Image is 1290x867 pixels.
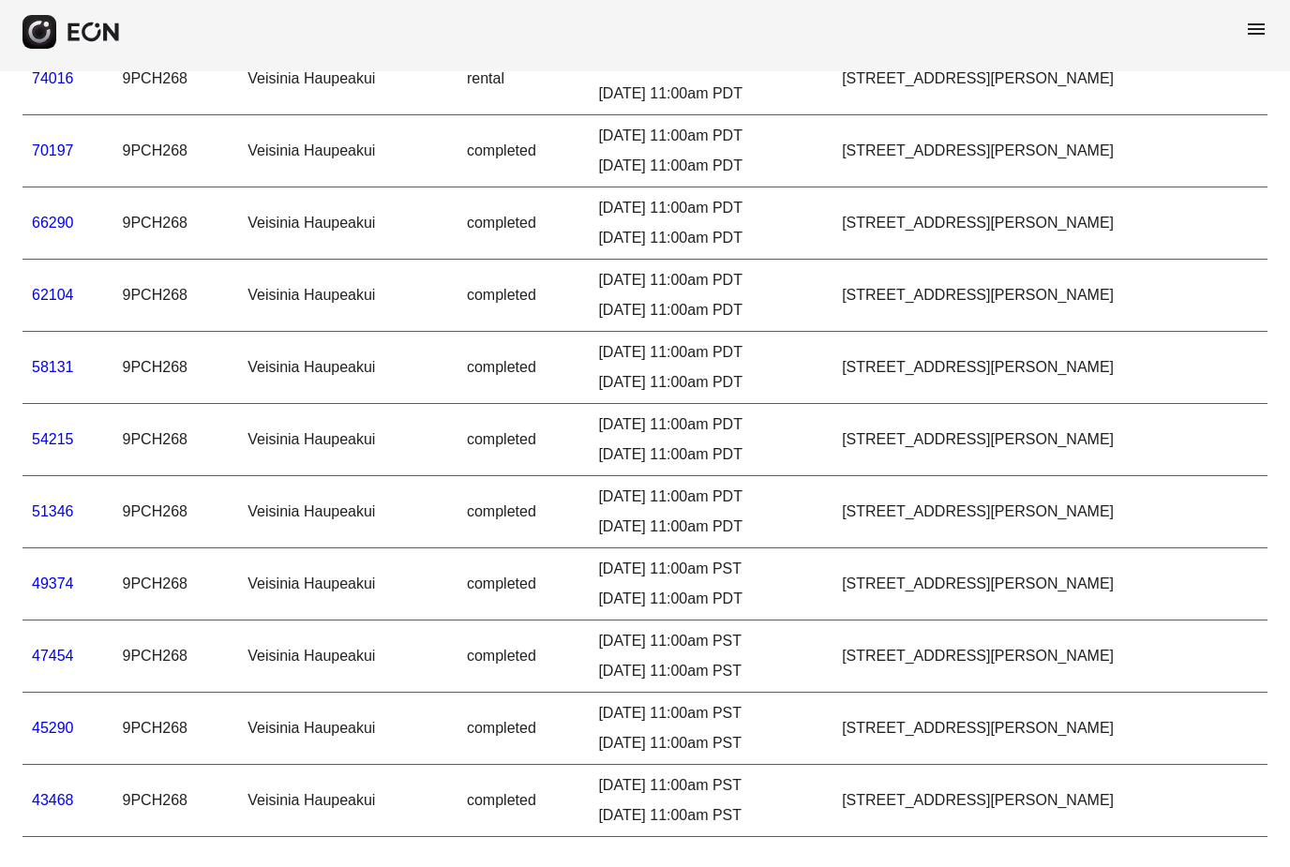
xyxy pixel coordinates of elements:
[598,162,823,185] div: [DATE] 11:00am PDT
[457,772,589,845] td: completed
[598,782,823,804] div: [DATE] 11:00am PST
[457,339,589,411] td: completed
[598,595,823,618] div: [DATE] 11:00am PDT
[457,484,589,556] td: completed
[598,234,823,257] div: [DATE] 11:00am PDT
[113,195,239,267] td: 9PCH268
[113,700,239,772] td: 9PCH268
[113,339,239,411] td: 9PCH268
[457,123,589,195] td: completed
[238,484,457,556] td: Veisinia Haupeakui
[238,772,457,845] td: Veisinia Haupeakui
[113,772,239,845] td: 9PCH268
[457,267,589,339] td: completed
[113,51,239,123] td: 9PCH268
[238,339,457,411] td: Veisinia Haupeakui
[598,132,823,155] div: [DATE] 11:00am PDT
[113,267,239,339] td: 9PCH268
[832,267,1267,339] td: [STREET_ADDRESS][PERSON_NAME]
[832,700,1267,772] td: [STREET_ADDRESS][PERSON_NAME]
[113,411,239,484] td: 9PCH268
[832,484,1267,556] td: [STREET_ADDRESS][PERSON_NAME]
[113,628,239,700] td: 9PCH268
[598,740,823,762] div: [DATE] 11:00am PST
[32,222,74,238] a: 66290
[598,812,823,834] div: [DATE] 11:00am PST
[598,306,823,329] div: [DATE] 11:00am PDT
[832,556,1267,628] td: [STREET_ADDRESS][PERSON_NAME]
[598,451,823,473] div: [DATE] 11:00am PDT
[598,90,823,112] div: [DATE] 11:00am PDT
[238,123,457,195] td: Veisinia Haupeakui
[832,772,1267,845] td: [STREET_ADDRESS][PERSON_NAME]
[832,195,1267,267] td: [STREET_ADDRESS][PERSON_NAME]
[113,123,239,195] td: 9PCH268
[598,421,823,443] div: [DATE] 11:00am PDT
[1245,25,1267,48] span: menu
[32,294,74,310] a: 62104
[238,700,457,772] td: Veisinia Haupeakui
[238,556,457,628] td: Veisinia Haupeakui
[238,628,457,700] td: Veisinia Haupeakui
[32,150,74,166] a: 70197
[32,511,74,527] a: 51346
[598,379,823,401] div: [DATE] 11:00am PDT
[598,493,823,516] div: [DATE] 11:00am PDT
[238,267,457,339] td: Veisinia Haupeakui
[832,339,1267,411] td: [STREET_ADDRESS][PERSON_NAME]
[32,439,74,455] a: 54215
[457,556,589,628] td: completed
[238,51,457,123] td: Veisinia Haupeakui
[32,655,74,671] a: 47454
[832,628,1267,700] td: [STREET_ADDRESS][PERSON_NAME]
[832,123,1267,195] td: [STREET_ADDRESS][PERSON_NAME]
[832,51,1267,123] td: [STREET_ADDRESS][PERSON_NAME]
[457,700,589,772] td: completed
[598,565,823,588] div: [DATE] 11:00am PST
[598,277,823,299] div: [DATE] 11:00am PDT
[32,727,74,743] a: 45290
[113,556,239,628] td: 9PCH268
[598,637,823,660] div: [DATE] 11:00am PST
[32,583,74,599] a: 49374
[457,411,589,484] td: completed
[598,349,823,371] div: [DATE] 11:00am PDT
[457,51,589,123] td: rental
[832,411,1267,484] td: [STREET_ADDRESS][PERSON_NAME]
[598,710,823,732] div: [DATE] 11:00am PST
[598,523,823,546] div: [DATE] 11:00am PDT
[32,78,74,94] a: 74016
[598,667,823,690] div: [DATE] 11:00am PST
[113,484,239,556] td: 9PCH268
[598,204,823,227] div: [DATE] 11:00am PDT
[457,195,589,267] td: completed
[457,628,589,700] td: completed
[238,411,457,484] td: Veisinia Haupeakui
[32,800,74,815] a: 43468
[238,195,457,267] td: Veisinia Haupeakui
[32,366,74,382] a: 58131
